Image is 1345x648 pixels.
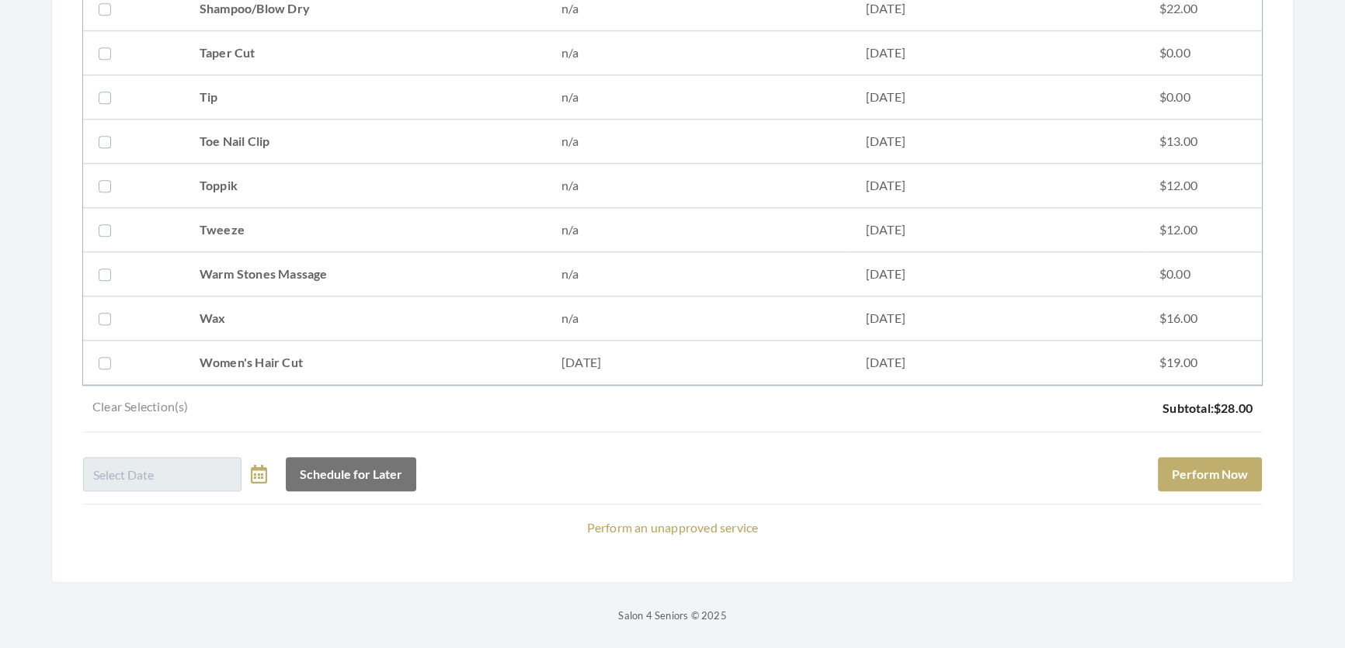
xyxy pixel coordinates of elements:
[184,31,546,75] td: Taper Cut
[184,341,546,385] td: Women's Hair Cut
[546,252,850,296] td: n/a
[1144,296,1262,341] td: $16.00
[1144,75,1262,120] td: $0.00
[1163,397,1253,419] p: Subtotal:
[1214,400,1253,415] span: $28.00
[184,252,546,296] td: Warm Stones Massage
[850,296,1144,341] td: [DATE]
[184,208,546,252] td: Tweeze
[587,520,759,535] a: Perform an unapproved service
[184,164,546,208] td: Toppik
[184,296,546,341] td: Wax
[850,164,1144,208] td: [DATE]
[850,208,1144,252] td: [DATE]
[1144,208,1262,252] td: $12.00
[546,31,850,75] td: n/a
[83,457,242,491] input: Select Date
[546,341,850,385] td: [DATE]
[184,120,546,164] td: Toe Nail Clip
[546,208,850,252] td: n/a
[83,397,198,419] a: Clear Selection(s)
[850,252,1144,296] td: [DATE]
[546,75,850,120] td: n/a
[1144,252,1262,296] td: $0.00
[286,457,416,491] button: Schedule for Later
[850,120,1144,164] td: [DATE]
[546,120,850,164] td: n/a
[546,296,850,341] td: n/a
[850,341,1144,385] td: [DATE]
[1144,341,1262,385] td: $19.00
[51,606,1294,625] p: Salon 4 Seniors © 2025
[1144,120,1262,164] td: $13.00
[1144,31,1262,75] td: $0.00
[184,75,546,120] td: Tip
[850,31,1144,75] td: [DATE]
[546,164,850,208] td: n/a
[251,457,267,491] a: toggle
[1144,164,1262,208] td: $12.00
[1158,457,1262,491] button: Perform Now
[850,75,1144,120] td: [DATE]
